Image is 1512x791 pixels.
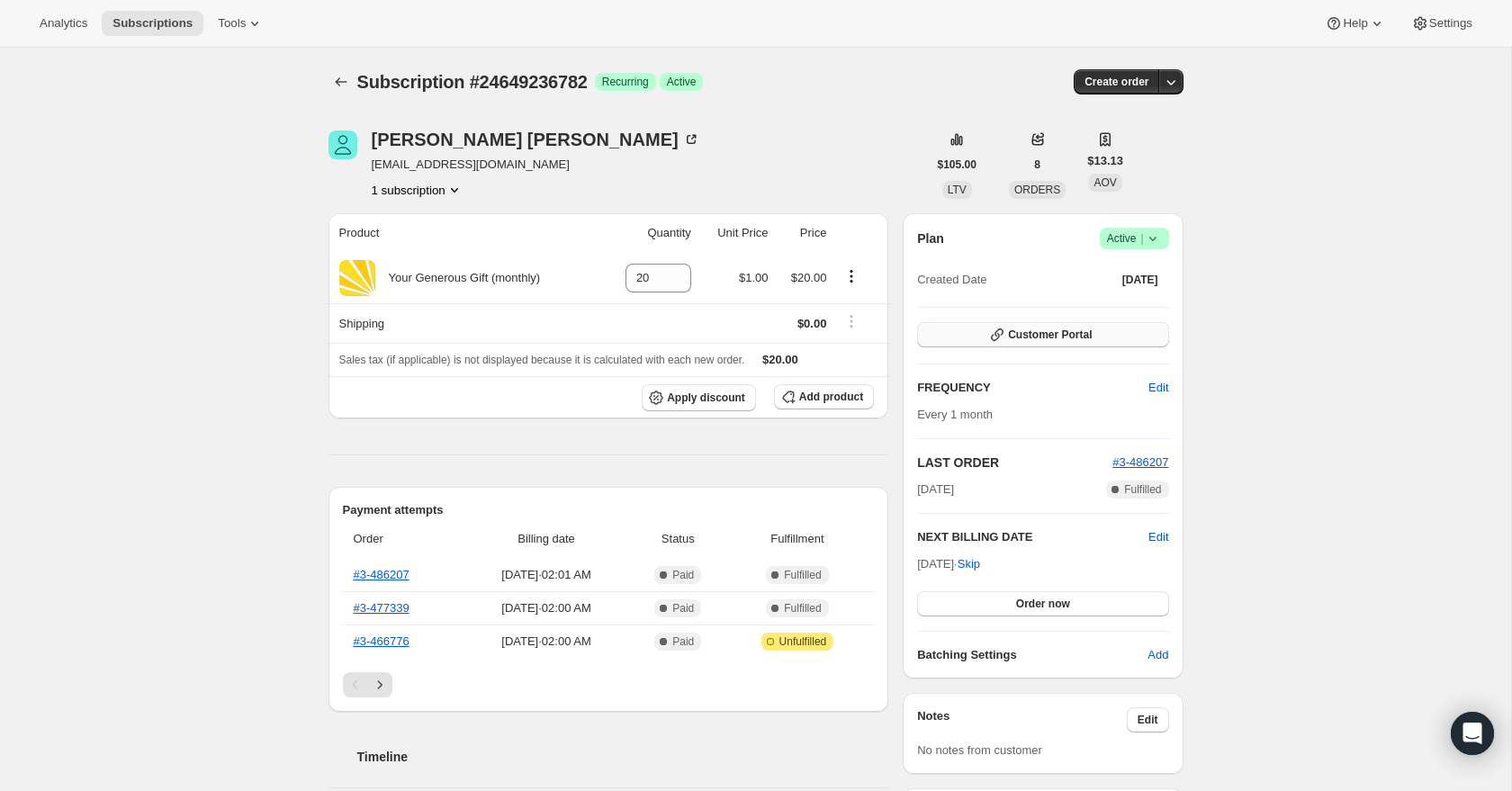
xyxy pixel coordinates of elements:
[762,353,798,366] span: $20.00
[917,322,1168,347] button: Customer Portal
[672,568,694,582] span: Paid
[1111,267,1169,292] button: [DATE]
[354,634,409,648] a: #3-466776
[354,568,409,581] a: #3-486207
[357,72,588,92] span: Subscription #24649236782
[343,672,875,697] nav: Pagination
[218,16,246,31] span: Tools
[1429,16,1472,31] span: Settings
[784,601,821,616] span: Fulfilled
[1314,11,1396,36] button: Help
[1023,152,1051,177] button: 8
[328,130,357,159] span: Rachell Radigan
[791,271,827,284] span: $20.00
[1147,646,1168,664] span: Add
[958,555,980,573] span: Skip
[774,213,832,253] th: Price
[1122,273,1158,287] span: [DATE]
[40,16,87,31] span: Analytics
[1140,231,1143,246] span: |
[917,271,986,289] span: Created Date
[1138,373,1179,402] button: Edit
[1087,152,1123,170] span: $13.13
[372,130,700,148] div: [PERSON_NAME] [PERSON_NAME]
[339,260,375,296] img: product img
[774,384,874,409] button: Add product
[367,672,392,697] button: Next
[1124,482,1161,497] span: Fulfilled
[112,16,193,31] span: Subscriptions
[938,157,976,172] span: $105.00
[917,454,1112,472] h2: LAST ORDER
[1451,712,1494,755] div: Open Intercom Messenger
[1016,597,1070,611] span: Order now
[1034,157,1040,172] span: 8
[917,646,1147,664] h6: Batching Settings
[468,599,625,617] span: [DATE] · 02:00 AM
[667,391,745,405] span: Apply discount
[1400,11,1483,36] button: Settings
[732,530,864,548] span: Fulfillment
[1138,713,1158,727] span: Edit
[1084,75,1148,89] span: Create order
[642,384,756,411] button: Apply discount
[600,213,697,253] th: Quantity
[1074,69,1159,94] button: Create order
[207,11,274,36] button: Tools
[1127,707,1169,733] button: Edit
[468,633,625,651] span: [DATE] · 02:00 AM
[917,528,1148,546] h2: NEXT BILLING DATE
[339,354,745,366] span: Sales tax (if applicable) is not displayed because it is calculated with each new order.
[837,266,866,286] button: Product actions
[468,530,625,548] span: Billing date
[328,69,354,94] button: Subscriptions
[797,317,827,330] span: $0.00
[29,11,98,36] button: Analytics
[328,303,601,343] th: Shipping
[328,213,601,253] th: Product
[602,75,649,89] span: Recurring
[468,566,625,584] span: [DATE] · 02:01 AM
[635,530,721,548] span: Status
[948,184,967,196] span: LTV
[672,634,694,649] span: Paid
[1137,641,1179,670] button: Add
[917,379,1148,397] h2: FREQUENCY
[357,748,889,766] h2: Timeline
[1148,379,1168,397] span: Edit
[927,152,987,177] button: $105.00
[779,634,827,649] span: Unfulfilled
[917,743,1042,757] span: No notes from customer
[697,213,774,253] th: Unit Price
[799,390,863,404] span: Add product
[1112,455,1168,469] a: #3-486207
[917,481,954,499] span: [DATE]
[739,271,769,284] span: $1.00
[1112,454,1168,472] button: #3-486207
[917,557,980,571] span: [DATE] ·
[672,601,694,616] span: Paid
[102,11,203,36] button: Subscriptions
[917,591,1168,616] button: Order now
[947,550,991,579] button: Skip
[372,181,463,199] button: Product actions
[917,229,944,247] h2: Plan
[917,408,993,421] span: Every 1 month
[1093,176,1116,189] span: AOV
[1014,184,1060,196] span: ORDERS
[343,501,875,519] h2: Payment attempts
[1008,328,1092,342] span: Customer Portal
[375,269,541,287] div: Your Generous Gift (monthly)
[1343,16,1367,31] span: Help
[343,519,463,559] th: Order
[1107,229,1162,247] span: Active
[784,568,821,582] span: Fulfilled
[1148,528,1168,546] button: Edit
[837,311,866,331] button: Shipping actions
[354,601,409,615] a: #3-477339
[372,156,700,174] span: [EMAIL_ADDRESS][DOMAIN_NAME]
[917,707,1127,733] h3: Notes
[667,75,697,89] span: Active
